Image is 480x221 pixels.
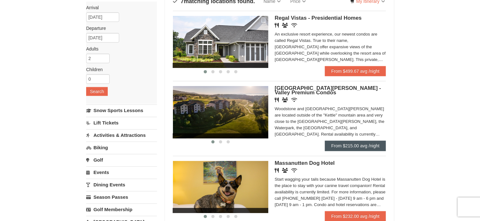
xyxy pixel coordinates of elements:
i: Wireless Internet (free) [291,168,297,173]
i: Wireless Internet (free) [291,23,297,28]
a: From $215.00 avg /night [325,141,386,151]
a: From $499.67 avg /night [325,66,386,76]
i: Restaurant [275,23,279,28]
div: Start wagging your tails because Massanutten Dog Hotel is the place to stay with your canine trav... [275,176,386,208]
a: Golf [86,154,157,166]
a: Golf Membership [86,204,157,215]
i: Wireless Internet (free) [291,97,297,102]
span: Regal Vistas - Presidential Homes [275,15,362,21]
a: Season Passes [86,191,157,203]
a: Snow Sports Lessons [86,104,157,116]
i: Banquet Facilities [282,168,288,173]
a: Dining Events [86,179,157,191]
a: Events [86,166,157,178]
i: Restaurant [275,168,279,173]
a: Biking [86,142,157,153]
label: Arrival [86,4,152,11]
i: Restaurant [275,97,279,102]
span: Massanutten Dog Hotel [275,160,335,166]
label: Departure [86,25,152,31]
div: An exclusive resort experience, our newest condos are called Regal Vistas. True to their name, [G... [275,31,386,63]
div: Woodstone and [GEOGRAPHIC_DATA][PERSON_NAME] are located outside of the "Kettle" mountain area an... [275,106,386,137]
a: Activities & Attractions [86,129,157,141]
label: Adults [86,46,152,52]
i: Banquet Facilities [282,97,288,102]
a: Lift Tickets [86,117,157,129]
span: [GEOGRAPHIC_DATA][PERSON_NAME] - Valley Premium Condos [275,85,381,96]
i: Banquet Facilities [282,23,288,28]
label: Children [86,66,152,73]
button: Search [86,87,108,96]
